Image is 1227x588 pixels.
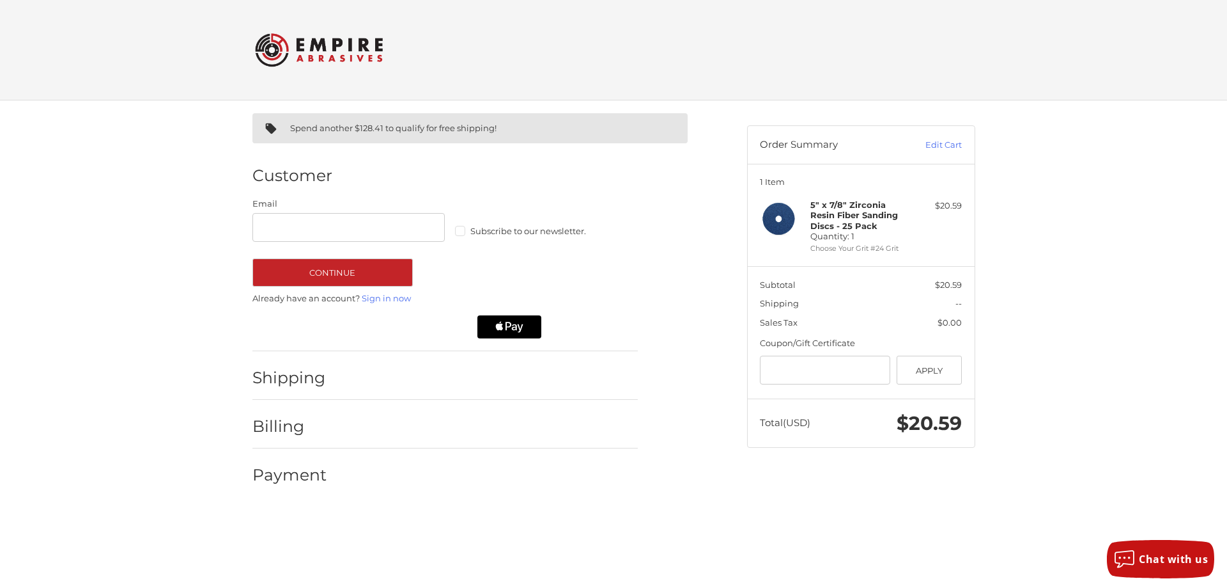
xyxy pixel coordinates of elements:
[252,368,327,388] h2: Shipping
[760,298,799,308] span: Shipping
[911,200,962,212] div: $20.59
[248,315,350,338] iframe: PayPal-paypal
[252,258,413,287] button: Continue
[760,337,962,350] div: Coupon/Gift Certificate
[362,293,411,303] a: Sign in now
[810,200,898,231] strong: 5" x 7/8" Zirconia Resin Fiber Sanding Discs - 25 Pack
[760,356,890,385] input: Gift Certificate or Coupon Code
[252,198,445,211] label: Email
[290,123,497,133] span: Spend another $128.41 to qualify for free shipping!
[810,243,908,254] li: Choose Your Grit #24 Grit
[252,292,638,305] p: Already have an account?
[252,465,327,485] h2: Payment
[252,417,327,436] h2: Billing
[810,200,908,241] h4: Quantity: 1
[760,177,962,187] h3: 1 Item
[760,317,798,328] span: Sales Tax
[938,317,962,328] span: $0.00
[470,226,586,236] span: Subscribe to our newsletter.
[897,139,962,152] a: Edit Cart
[252,166,332,186] h2: Customer
[955,298,962,308] span: --
[760,280,796,290] span: Subtotal
[897,356,962,385] button: Apply
[897,411,962,435] span: $20.59
[1139,552,1208,566] span: Chat with us
[255,25,383,75] img: Empire Abrasives
[760,417,810,429] span: Total (USD)
[760,139,897,152] h3: Order Summary
[1107,540,1214,578] button: Chat with us
[935,280,962,290] span: $20.59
